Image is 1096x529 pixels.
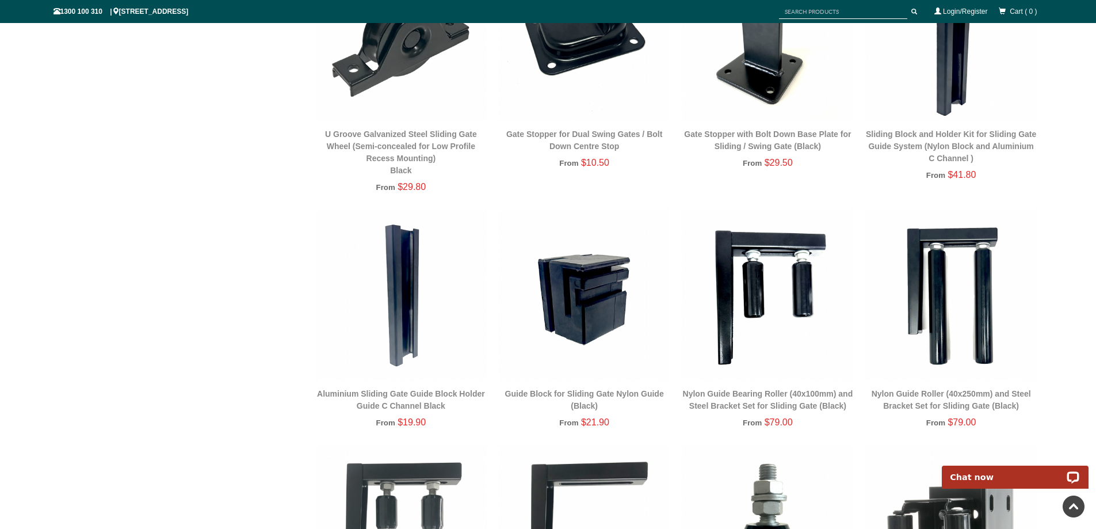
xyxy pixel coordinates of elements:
img: Nylon Guide Bearing Roller (40x100mm) and Steel Bracket Set for Sliding Gate (Black) - Gate Wareh... [682,209,854,381]
span: $21.90 [581,417,609,427]
a: Sliding Block and Holder Kit for Sliding Gate Guide System (Nylon Block and Aluminium C Channel ) [866,130,1036,163]
a: Nylon Guide Bearing Roller (40x100mm) and Steel Bracket Set for Sliding Gate (Black) [683,389,853,410]
span: From [376,418,395,427]
a: Gate Stopper for Dual Swing Gates / Bolt Down Centre Stop [506,130,662,151]
span: From [559,418,578,427]
img: Guide Block for Sliding Gate Nylon Guide (Black) - Gate Warehouse [498,209,670,381]
span: $29.80 [398,182,426,192]
a: Aluminium Sliding Gate Guide Block Holder Guide C Channel Black [317,389,485,410]
span: 1300 100 310 | [STREET_ADDRESS] [54,7,189,16]
a: Guide Block for Sliding Gate Nylon Guide (Black) [505,389,664,410]
span: From [926,171,945,180]
a: Login/Register [943,7,987,16]
iframe: LiveChat chat widget [934,452,1096,489]
span: $29.50 [765,158,793,168]
span: From [743,159,762,168]
a: Gate Stopper with Bolt Down Base Plate for Sliding / Swing Gate (Black) [684,130,851,151]
span: $79.00 [765,417,793,427]
img: Nylon Guide Roller (40x250mm) and Steel Bracket Set for Sliding Gate (Black) - Gate Warehouse [865,209,1037,381]
a: Nylon Guide Roller (40x250mm) and Steel Bracket Set for Sliding Gate (Black) [872,389,1031,410]
span: $79.00 [948,417,976,427]
a: U Groove Galvanized Steel Sliding Gate Wheel (Semi-concealed for Low Profile Recess Mounting)Black [325,130,477,175]
input: SEARCH PRODUCTS [779,5,907,19]
span: Cart ( 0 ) [1010,7,1037,16]
span: From [743,418,762,427]
span: From [926,418,945,427]
span: $19.90 [398,417,426,427]
span: From [376,183,395,192]
span: $41.80 [948,170,976,180]
img: Aluminium Sliding Gate Guide Block Holder Guide C Channel Black - Gate Warehouse [315,209,487,381]
span: From [559,159,578,168]
span: $10.50 [581,158,609,168]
